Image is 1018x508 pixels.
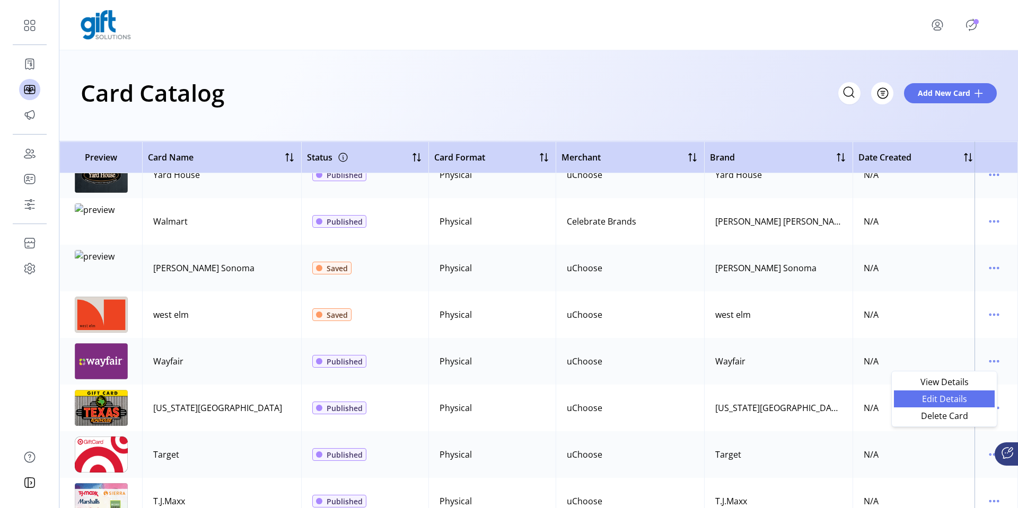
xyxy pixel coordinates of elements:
div: uChoose [567,168,602,181]
button: menu [986,166,1003,183]
button: menu [986,306,1003,323]
div: Physical [440,215,472,228]
td: N/A [853,431,980,478]
img: logo [81,10,131,40]
div: Walmart [153,215,188,228]
div: Physical [440,355,472,368]
span: Saved [327,263,348,274]
div: uChoose [567,448,602,461]
div: Physical [440,262,472,274]
span: Add New Card [918,87,970,99]
div: Physical [440,168,472,181]
span: Delete Card [900,412,988,420]
button: Publisher Panel [963,16,980,33]
td: N/A [853,385,980,431]
div: [US_STATE][GEOGRAPHIC_DATA] [153,402,282,414]
span: Published [327,216,363,227]
div: uChoose [567,495,602,507]
td: N/A [853,198,980,245]
div: Yard House [153,168,200,181]
div: Physical [440,495,472,507]
div: uChoose [567,308,602,321]
div: Wayfair [715,355,745,368]
span: Edit Details [900,395,988,403]
td: N/A [853,151,980,198]
span: Card Name [148,151,194,164]
div: Wayfair [153,355,183,368]
button: Add New Card [904,83,997,103]
img: preview [75,157,128,193]
div: [PERSON_NAME] Sonoma [715,262,817,274]
div: Target [153,448,179,461]
img: preview [75,343,128,379]
td: N/A [853,291,980,338]
span: Saved [327,309,348,320]
td: N/A [853,245,980,291]
div: T.J.Maxx [153,495,185,507]
div: Target [715,448,741,461]
button: menu [986,213,1003,230]
div: [US_STATE][GEOGRAPHIC_DATA] [715,402,842,414]
span: Card Format [434,151,485,164]
div: uChoose [567,402,602,414]
span: Published [327,403,363,414]
span: Published [327,170,363,181]
input: Search [838,82,861,104]
div: west elm [715,308,751,321]
span: Brand [710,151,735,164]
img: preview [75,250,128,286]
div: [PERSON_NAME] Sonoma [153,262,254,274]
span: View Details [900,378,988,386]
img: preview [75,436,128,473]
div: Physical [440,448,472,461]
li: Delete Card [894,407,995,424]
span: Published [327,356,363,367]
img: preview [75,297,128,333]
td: N/A [853,338,980,385]
span: Preview [65,151,137,164]
span: Date Created [858,151,911,164]
div: west elm [153,308,189,321]
div: [PERSON_NAME] [PERSON_NAME] [715,215,842,228]
li: Edit Details [894,390,995,407]
h1: Card Catalog [81,74,224,111]
img: preview [75,390,128,426]
button: menu [986,353,1003,370]
div: T.J.Maxx [715,495,747,507]
span: Merchant [561,151,601,164]
div: Celebrate Brands [567,215,636,228]
li: View Details [894,373,995,390]
button: Filter Button [871,82,893,104]
div: uChoose [567,262,602,274]
div: Physical [440,308,472,321]
button: menu [916,12,963,38]
button: menu [986,260,1003,277]
div: uChoose [567,355,602,368]
div: Yard House [715,168,762,181]
span: Published [327,449,363,460]
div: Physical [440,402,472,414]
button: menu [986,446,1003,463]
span: Published [327,496,363,507]
img: preview [75,203,128,239]
div: Status [307,149,349,166]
